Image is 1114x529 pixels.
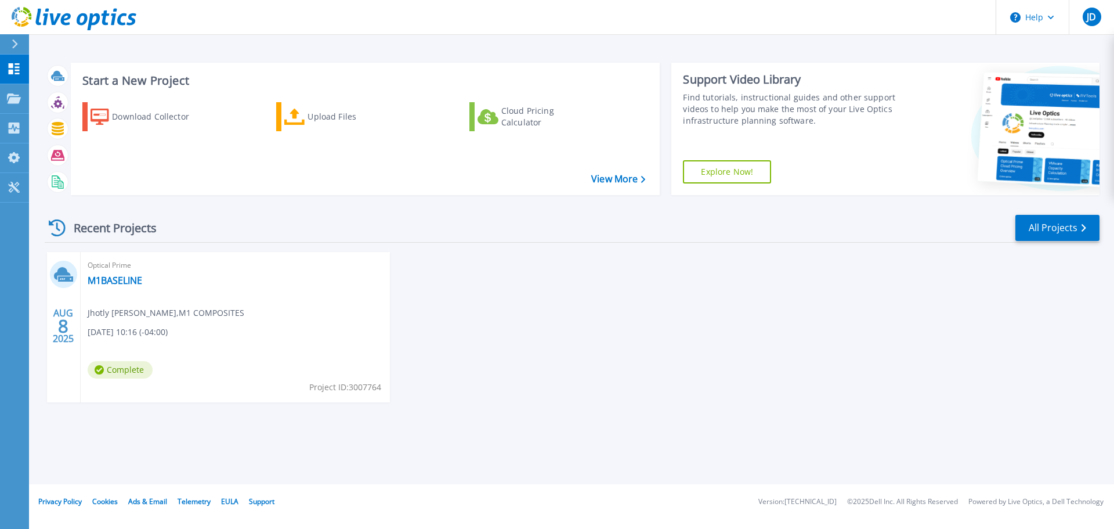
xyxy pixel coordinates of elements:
span: Optical Prime [88,259,383,272]
span: Complete [88,361,153,379]
li: © 2025 Dell Inc. All Rights Reserved [847,498,958,506]
a: EULA [221,496,238,506]
a: Upload Files [276,102,406,131]
li: Powered by Live Optics, a Dell Technology [968,498,1104,506]
a: Download Collector [82,102,212,131]
a: Cookies [92,496,118,506]
a: Support [249,496,274,506]
a: View More [591,174,645,185]
a: Ads & Email [128,496,167,506]
div: Recent Projects [45,214,172,242]
div: AUG 2025 [52,305,74,347]
a: All Projects [1015,215,1099,241]
div: Find tutorials, instructional guides and other support videos to help you make the most of your L... [683,92,901,127]
h3: Start a New Project [82,74,645,87]
span: Project ID: 3007764 [309,381,381,394]
span: [DATE] 10:16 (-04:00) [88,326,168,339]
a: M1BASELINE [88,275,142,286]
div: Cloud Pricing Calculator [501,105,594,128]
span: Jhotly [PERSON_NAME] , M1 COMPOSITES [88,307,244,319]
a: Cloud Pricing Calculator [469,102,599,131]
a: Explore Now! [683,160,771,183]
a: Privacy Policy [38,496,82,506]
span: JD [1087,12,1096,21]
span: 8 [58,321,68,331]
div: Upload Files [308,105,400,128]
li: Version: [TECHNICAL_ID] [758,498,837,506]
a: Telemetry [178,496,211,506]
div: Support Video Library [683,72,901,87]
div: Download Collector [112,105,205,128]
